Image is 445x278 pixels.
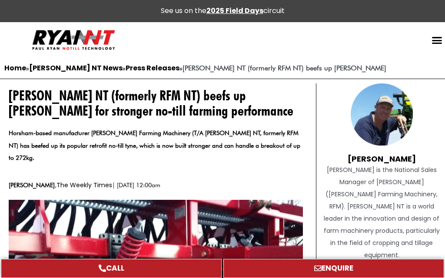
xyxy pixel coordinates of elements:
[206,6,263,16] a: 2025 Field Days
[223,259,444,278] a: ENQUIRE
[126,63,179,73] a: Press Releases
[4,64,386,72] span: » » »
[9,88,303,118] h1: [PERSON_NAME] NT (formerly RFM NT) beefs up [PERSON_NAME] for stronger no-till farming performance
[29,63,123,73] a: [PERSON_NAME] NT News
[9,127,303,170] div: Horsham-based manufacturer [PERSON_NAME] Farming Machinery (T/A [PERSON_NAME] NT, formerly RFM NT...
[322,265,353,272] span: ENQUIRE
[428,32,445,48] div: Menu Toggle
[183,64,386,72] strong: [PERSON_NAME] NT (formerly RFM NT) beefs up [PERSON_NAME]
[161,6,285,16] div: See us on the circuit
[323,146,441,164] h4: [PERSON_NAME]
[323,164,441,261] div: [PERSON_NAME] is the National Sales Manager of [PERSON_NAME] ([PERSON_NAME] Farming Machinery, RF...
[4,63,26,73] a: Home
[56,181,112,189] a: The Weekly Times
[30,26,117,53] img: Ryan NT logo
[9,182,55,189] b: [PERSON_NAME]
[1,259,222,278] a: CALL
[106,265,124,272] span: CALL
[9,179,303,191] p: , | [DATE] 12:00am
